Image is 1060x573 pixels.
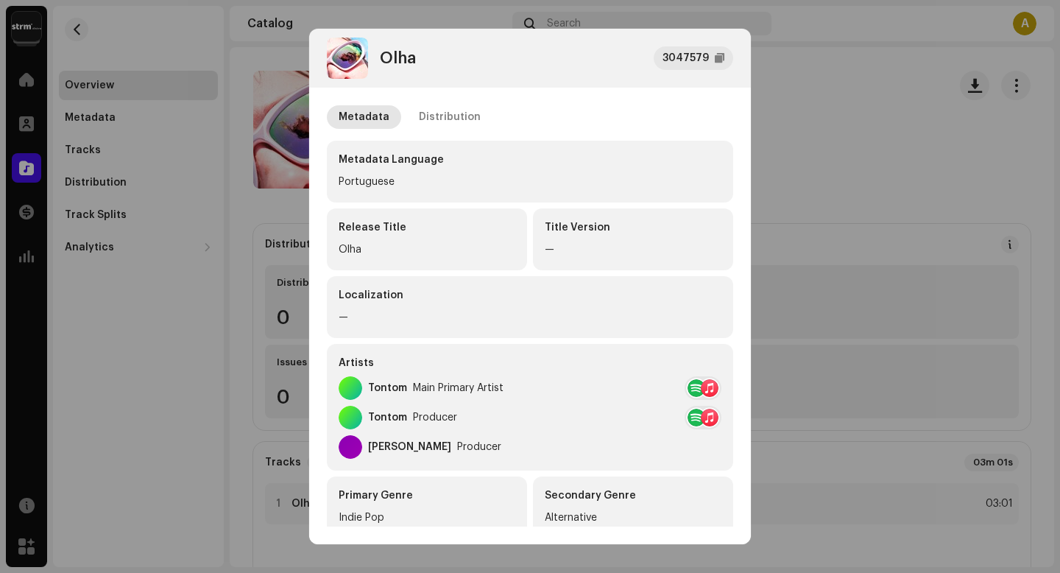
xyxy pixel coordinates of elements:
div: 3047579 [662,49,709,67]
div: Portuguese [339,173,721,191]
div: Artists [339,356,721,370]
div: Metadata [339,105,389,129]
div: Metadata Language [339,152,721,167]
div: Indie Pop [339,509,515,527]
div: Tontom [368,412,407,423]
div: Producer [413,412,457,423]
div: Olha [380,49,416,67]
div: Secondary Genre [545,488,721,503]
div: Main Primary Artist [413,382,504,394]
div: [PERSON_NAME] [368,441,451,453]
img: 97830168-3703-461b-a241-ac596bfbc871 [327,38,368,79]
div: Release Title [339,220,515,235]
div: Producer [457,441,501,453]
div: — [339,309,721,326]
div: Primary Genre [339,488,515,503]
div: Localization [339,288,721,303]
div: Title Version [545,220,721,235]
div: Olha [339,241,515,259]
div: — [545,241,721,259]
div: Tontom [368,382,407,394]
div: Alternative [545,509,721,527]
div: Distribution [419,105,481,129]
